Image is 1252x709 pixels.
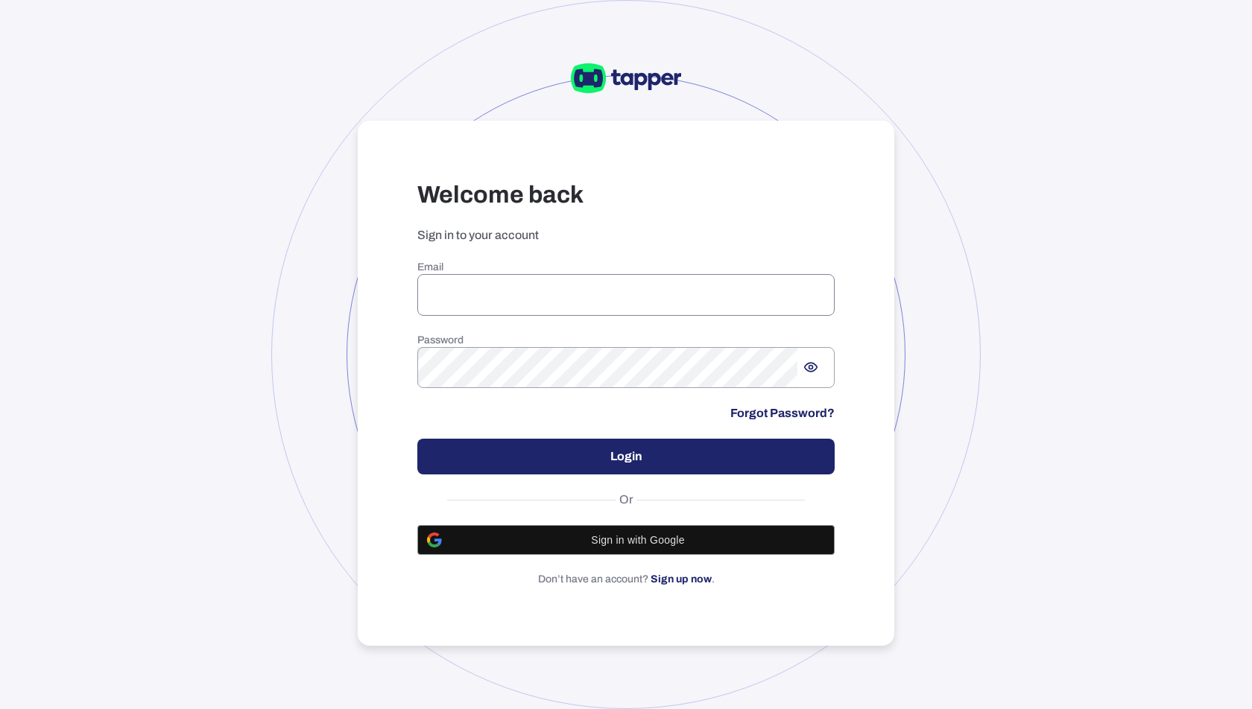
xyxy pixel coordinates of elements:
button: Sign in with Google [417,525,835,555]
span: Or [616,492,637,507]
button: Show password [797,354,824,381]
span: Sign in with Google [451,534,825,546]
button: Login [417,439,835,474]
p: Don’t have an account? . [417,573,835,586]
a: Sign up now [651,573,712,585]
h6: Email [417,261,835,274]
h6: Password [417,334,835,347]
h3: Welcome back [417,180,835,210]
a: Forgot Password? [730,406,835,421]
p: Sign in to your account [417,228,835,243]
